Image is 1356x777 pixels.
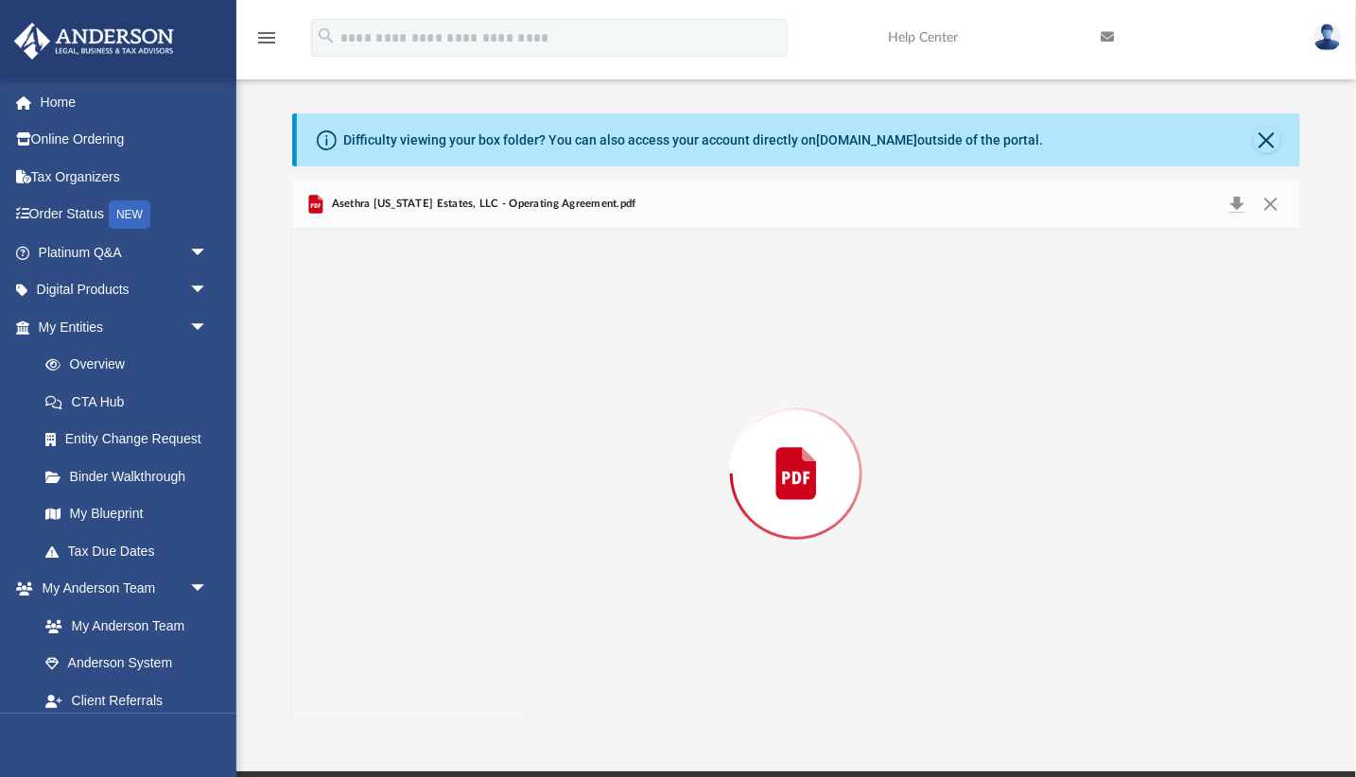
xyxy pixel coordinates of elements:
a: My Entitiesarrow_drop_down [13,308,236,346]
div: Preview [292,180,1300,717]
span: arrow_drop_down [189,570,227,609]
img: User Pic [1313,24,1342,51]
a: CTA Hub [26,383,236,421]
a: Entity Change Request [26,421,236,458]
a: Digital Productsarrow_drop_down [13,271,236,309]
a: My Anderson Team [26,607,217,645]
i: search [316,26,337,46]
span: arrow_drop_down [189,271,227,310]
a: Client Referrals [26,682,227,719]
span: Asethra [US_STATE] Estates, LLC - Operating Agreement.pdf [327,196,635,213]
a: My Blueprint [26,495,227,533]
button: Download [1220,191,1254,217]
a: Tax Due Dates [26,532,236,570]
img: Anderson Advisors Platinum Portal [9,23,180,60]
button: Close [1254,127,1280,153]
a: [DOMAIN_NAME] [816,132,917,147]
span: arrow_drop_down [189,233,227,272]
a: My Anderson Teamarrow_drop_down [13,570,227,608]
a: menu [255,36,278,49]
span: arrow_drop_down [189,308,227,347]
div: Difficulty viewing your box folder? You can also access your account directly on outside of the p... [343,130,1043,150]
a: Order StatusNEW [13,196,236,234]
i: menu [255,26,278,49]
button: Close [1253,191,1287,217]
a: Tax Organizers [13,158,236,196]
div: NEW [109,200,150,229]
a: Overview [26,346,236,384]
a: Binder Walkthrough [26,458,236,495]
a: Home [13,83,236,121]
a: Anderson System [26,645,227,682]
a: Platinum Q&Aarrow_drop_down [13,233,236,271]
a: Online Ordering [13,121,236,159]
